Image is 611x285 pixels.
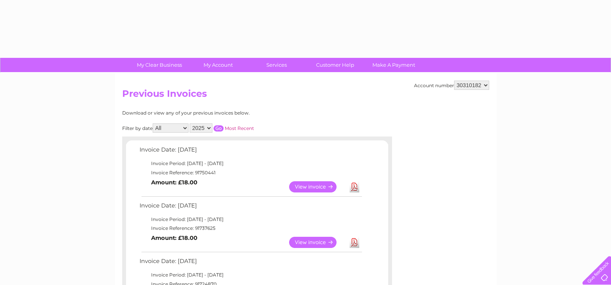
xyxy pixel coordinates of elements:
div: Account number [414,81,489,90]
td: Invoice Reference: 91750441 [138,168,363,177]
td: Invoice Date: [DATE] [138,145,363,159]
a: My Clear Business [128,58,191,72]
a: View [289,181,346,192]
b: Amount: £18.00 [151,179,197,186]
a: Download [350,181,359,192]
td: Invoice Date: [DATE] [138,256,363,270]
a: Customer Help [303,58,367,72]
h2: Previous Invoices [122,88,489,103]
a: Download [350,237,359,248]
div: Filter by date [122,123,325,133]
a: Most Recent [225,125,254,131]
td: Invoice Reference: 91737625 [138,224,363,233]
td: Invoice Period: [DATE] - [DATE] [138,215,363,224]
a: Make A Payment [362,58,426,72]
a: My Account [186,58,250,72]
a: Services [245,58,308,72]
td: Invoice Period: [DATE] - [DATE] [138,270,363,280]
td: Invoice Date: [DATE] [138,201,363,215]
td: Invoice Period: [DATE] - [DATE] [138,159,363,168]
b: Amount: £18.00 [151,234,197,241]
div: Download or view any of your previous invoices below. [122,110,325,116]
a: View [289,237,346,248]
